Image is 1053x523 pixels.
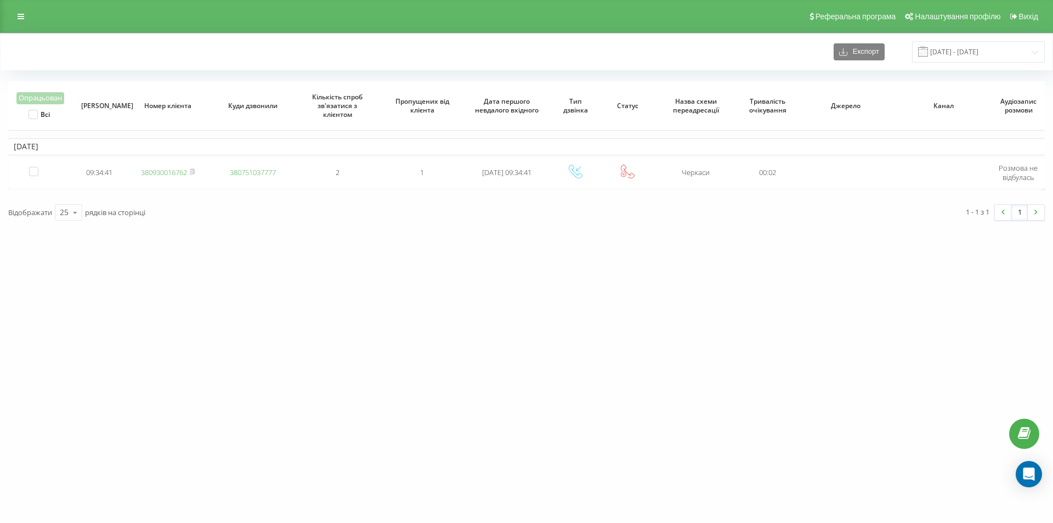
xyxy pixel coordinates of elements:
[304,93,371,119] span: Кількість спроб зв'язатися з клієнтом
[654,158,739,188] td: Черкаси
[816,12,896,21] span: Реферальна програма
[8,138,1045,155] td: [DATE]
[29,110,50,119] label: Всі
[230,167,276,177] a: 380751037777
[999,163,1038,182] span: Розмова не відбулась
[738,158,797,188] td: 00:02
[474,97,540,114] span: Дата першого невдалого вхідного
[966,206,989,217] div: 1 - 1 з 1
[847,48,879,56] span: Експорт
[1000,97,1038,114] span: Аудіозапис розмови
[609,102,646,110] span: Статус
[336,167,339,177] span: 2
[746,97,789,114] span: Тривалість очікування
[8,207,52,217] span: Відображати
[557,97,594,114] span: Тип дзвінка
[482,167,531,177] span: [DATE] 09:34:41
[219,102,286,110] span: Куди дзвонили
[81,102,118,110] span: [PERSON_NAME]
[60,207,69,218] div: 25
[141,167,187,177] a: 380930016762
[389,97,455,114] span: Пропущених від клієнта
[1011,205,1028,220] a: 1
[1019,12,1038,21] span: Вихід
[73,158,126,188] td: 09:34:41
[904,102,982,110] span: Канал
[915,12,1000,21] span: Налаштування профілю
[663,97,729,114] span: Назва схеми переадресації
[807,102,885,110] span: Джерело
[420,167,424,177] span: 1
[1016,461,1042,487] div: Open Intercom Messenger
[834,43,885,60] button: Експорт
[135,102,201,110] span: Номер клієнта
[85,207,145,217] span: рядків на сторінці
